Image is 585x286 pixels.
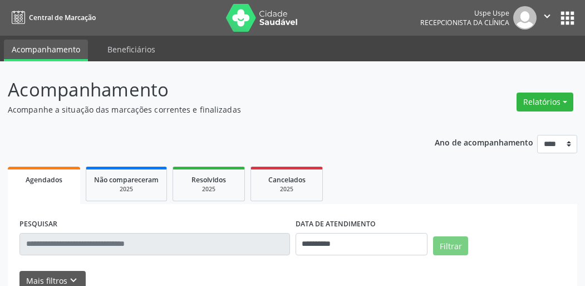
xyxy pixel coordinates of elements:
[259,185,314,193] div: 2025
[94,185,159,193] div: 2025
[558,8,577,28] button: apps
[433,236,468,255] button: Filtrar
[29,13,96,22] span: Central de Marcação
[8,8,96,27] a: Central de Marcação
[8,76,406,104] p: Acompanhamento
[19,216,57,233] label: PESQUISAR
[420,18,509,27] span: Recepcionista da clínica
[191,175,226,185] span: Resolvidos
[296,216,376,233] label: DATA DE ATENDIMENTO
[4,40,88,61] a: Acompanhamento
[517,93,573,112] button: Relatórios
[8,104,406,115] p: Acompanhe a situação das marcações correntes e finalizadas
[541,10,553,22] i: 
[94,175,159,185] span: Não compareceram
[26,175,62,185] span: Agendados
[537,6,558,30] button: 
[435,135,533,149] p: Ano de acompanhamento
[181,185,237,193] div: 2025
[268,175,306,185] span: Cancelados
[100,40,163,59] a: Beneficiários
[420,8,509,18] div: Uspe Uspe
[513,6,537,30] img: img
